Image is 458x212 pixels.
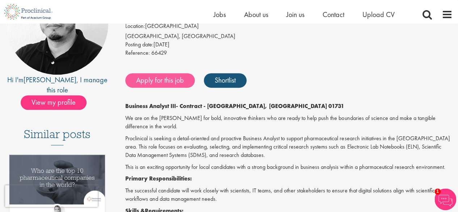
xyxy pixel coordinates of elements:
[5,185,98,207] iframe: reCAPTCHA
[362,10,395,19] a: Upload CV
[125,73,195,88] a: Apply for this job
[214,10,226,19] a: Jobs
[125,41,453,49] div: [DATE]
[21,95,87,110] span: View my profile
[5,75,109,95] div: Hi I'm , I manage this role
[125,134,453,159] p: Proclinical is seeking a detail-oriented and proactive Business Analyst to support pharmaceutical...
[125,187,453,203] p: The successful candidate will work closely with scientists, IT teams, and other stakeholders to e...
[151,49,167,57] span: 66429
[434,188,456,210] img: Chatbot
[176,102,344,110] strong: - Contract - [GEOGRAPHIC_DATA], [GEOGRAPHIC_DATA] 01731
[125,175,192,182] strong: Primary Responsibilities:
[125,49,150,57] label: Reference:
[24,128,91,145] h3: Similar posts
[125,22,453,32] li: [GEOGRAPHIC_DATA]
[125,102,176,110] strong: Business Analyst III
[125,22,145,30] label: Location:
[244,10,268,19] a: About us
[125,32,453,41] div: [GEOGRAPHIC_DATA], [GEOGRAPHIC_DATA]
[286,10,304,19] a: Join us
[125,41,154,48] span: Posting date:
[204,73,247,88] a: Shortlist
[125,163,453,171] p: This is an exciting opportunity for local candidates with a strong background in business analysi...
[125,114,453,131] p: We are on the [PERSON_NAME] for bold, innovative thinkers who are ready to help push the boundari...
[21,97,94,106] a: View my profile
[24,75,76,84] a: [PERSON_NAME]
[9,155,105,204] img: Top 10 pharmaceutical companies in the world 2025
[323,10,344,19] a: Contact
[434,188,441,195] span: 1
